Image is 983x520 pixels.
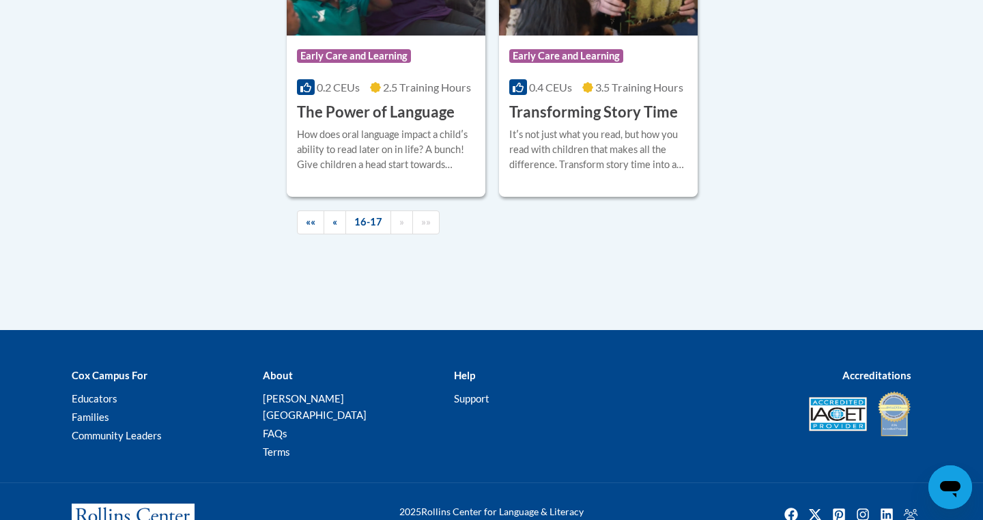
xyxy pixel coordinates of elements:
[454,392,489,405] a: Support
[383,81,471,94] span: 2.5 Training Hours
[399,216,404,228] span: »
[390,210,413,234] a: Next
[877,390,911,438] img: IDA® Accredited
[306,216,315,228] span: ««
[509,49,623,63] span: Early Care and Learning
[72,369,147,381] b: Cox Campus For
[72,411,109,423] a: Families
[509,127,687,172] div: Itʹs not just what you read, but how you read with children that makes all the difference. Transf...
[421,216,431,228] span: »»
[317,81,360,94] span: 0.2 CEUs
[297,210,324,234] a: Begining
[842,369,911,381] b: Accreditations
[263,369,293,381] b: About
[529,81,572,94] span: 0.4 CEUs
[72,392,117,405] a: Educators
[324,210,346,234] a: Previous
[263,427,287,439] a: FAQs
[509,102,678,123] h3: Transforming Story Time
[454,369,475,381] b: Help
[72,429,162,441] a: Community Leaders
[297,127,475,172] div: How does oral language impact a childʹs ability to read later on in life? A bunch! Give children ...
[297,102,455,123] h3: The Power of Language
[412,210,440,234] a: End
[263,392,367,421] a: [PERSON_NAME][GEOGRAPHIC_DATA]
[809,397,867,431] img: Accredited IACET® Provider
[263,446,290,458] a: Terms
[332,216,337,228] span: «
[928,465,972,509] iframe: Button to launch messaging window
[399,506,421,517] span: 2025
[345,210,391,234] a: 16-17
[595,81,683,94] span: 3.5 Training Hours
[297,49,411,63] span: Early Care and Learning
